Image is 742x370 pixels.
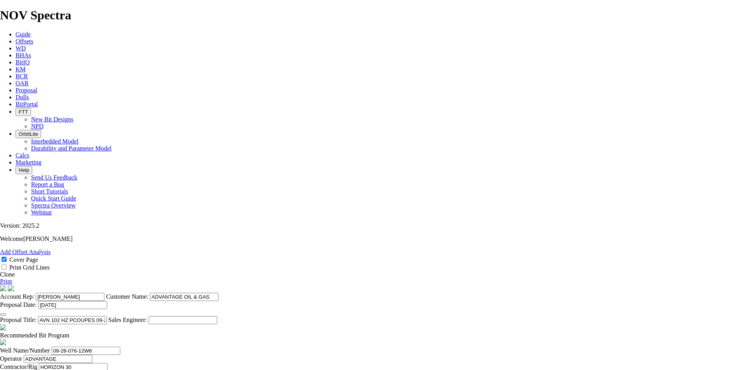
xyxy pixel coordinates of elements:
label: Print Grid Lines [9,264,50,271]
a: Spectra Overview [31,202,76,209]
button: Help [16,166,32,174]
a: OAR [16,80,29,86]
a: BitIQ [16,59,29,66]
label: Customer Name: [106,293,148,300]
a: New Bit Designs [31,116,73,123]
a: BHAs [16,52,31,59]
a: Durability and Parameter Model [31,145,112,152]
a: NPD [31,123,43,130]
a: Short Tutorials [31,188,68,195]
span: [PERSON_NAME] [23,235,73,242]
img: cover-graphic.e5199e77.png [8,285,14,291]
span: FTT [19,109,28,115]
span: Help [19,167,29,173]
a: Quick Start Guide [31,195,76,202]
label: Sales Engineer: [108,316,147,323]
a: Dulls [16,94,29,100]
a: BitPortal [16,101,38,107]
a: Report a Bug [31,181,64,188]
a: Calcs [16,152,29,159]
a: Offsets [16,38,33,45]
a: Send Us Feedback [31,174,77,181]
a: Marketing [16,159,42,166]
a: Proposal [16,87,37,93]
a: Guide [16,31,31,38]
span: OrbitLite [19,131,38,137]
a: KM [16,66,26,73]
a: BCR [16,73,28,80]
a: WD [16,45,26,52]
button: OrbitLite [16,130,41,138]
a: Interbedded Model [31,138,78,145]
label: Cover Page [9,256,38,263]
button: FTT [16,108,31,116]
a: Webinar [31,209,52,216]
